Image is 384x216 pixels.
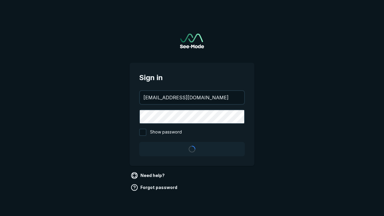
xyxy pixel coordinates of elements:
a: Need help? [130,171,167,180]
a: Forgot password [130,183,180,192]
a: Go to sign in [180,34,204,48]
span: Sign in [139,72,245,83]
input: your@email.com [140,91,244,104]
span: Show password [150,129,182,136]
img: See-Mode Logo [180,34,204,48]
